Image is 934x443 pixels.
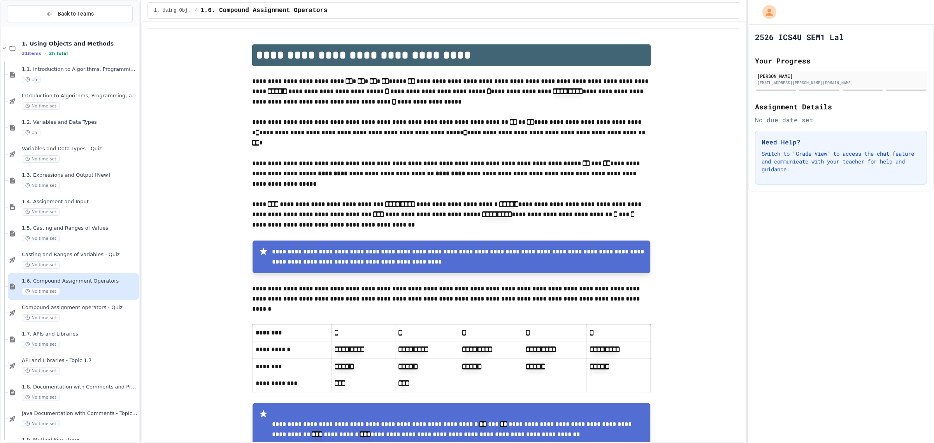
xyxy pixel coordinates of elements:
p: Switch to "Grade View" to access the chat feature and communicate with your teacher for help and ... [762,150,920,173]
span: 31 items [22,51,41,56]
span: No time set [22,182,60,189]
span: 1.6. Compound Assignment Operators [22,278,137,285]
span: Variables and Data Types - Quiz [22,146,137,152]
span: No time set [22,420,60,427]
div: [EMAIL_ADDRESS][PERSON_NAME][DOMAIN_NAME] [757,80,925,86]
span: No time set [22,394,60,401]
span: No time set [22,155,60,163]
span: No time set [22,341,60,348]
span: 1.4. Assignment and Input [22,199,137,205]
span: No time set [22,314,60,322]
iframe: chat widget [869,378,926,411]
span: 1.2. Variables and Data Types [22,119,137,126]
span: API and Libraries - Topic 1.7 [22,357,137,364]
span: No time set [22,208,60,216]
h3: Need Help? [762,137,920,147]
span: 1h [22,129,40,136]
h2: Assignment Details [755,101,927,112]
span: Casting and Ranges of variables - Quiz [22,251,137,258]
span: 1h [22,76,40,83]
span: 1.5. Casting and Ranges of Values [22,225,137,232]
span: No time set [22,288,60,295]
span: 1.3. Expressions and Output [New] [22,172,137,179]
span: 1. Using Objects and Methods [154,7,191,14]
h1: 2526 ICS4U SEM1 Lal [755,32,844,42]
span: No time set [22,367,60,374]
span: No time set [22,235,60,242]
span: Introduction to Algorithms, Programming, and Compilers [22,93,137,99]
span: Compound assignment operators - Quiz [22,304,137,311]
div: [PERSON_NAME] [757,72,925,79]
div: My Account [754,3,778,21]
span: No time set [22,261,60,269]
span: 2h total [49,51,68,56]
span: Back to Teams [58,10,94,18]
span: 1.6. Compound Assignment Operators [200,6,327,15]
span: No time set [22,102,60,110]
span: • [44,50,46,56]
div: No due date set [755,115,927,125]
span: 1. Using Objects and Methods [22,40,137,47]
span: 1.7. APIs and Libraries [22,331,137,338]
span: / [195,7,197,14]
span: 1.1. Introduction to Algorithms, Programming, and Compilers [22,66,137,73]
h2: Your Progress [755,55,927,66]
iframe: chat widget [901,412,926,435]
span: Java Documentation with Comments - Topic 1.8 [22,410,137,417]
button: Back to Teams [7,5,133,22]
span: 1.8. Documentation with Comments and Preconditions [22,384,137,390]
